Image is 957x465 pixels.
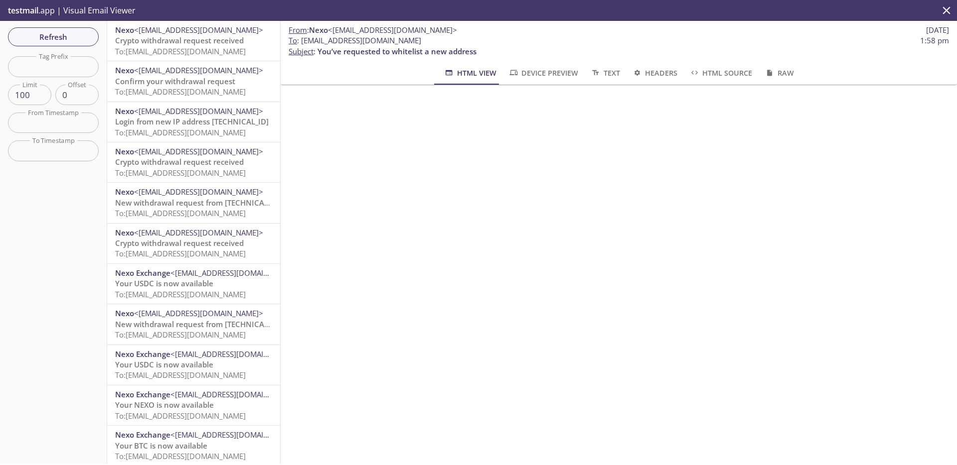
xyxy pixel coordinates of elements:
[508,67,578,79] span: Device Preview
[107,224,280,263] div: Nexo<[EMAIL_ADDRESS][DOMAIN_NAME]>Crypto withdrawal request receivedTo:[EMAIL_ADDRESS][DOMAIN_NAME]
[115,187,134,197] span: Nexo
[115,76,235,86] span: Confirm your withdrawal request
[170,389,300,399] span: <[EMAIL_ADDRESS][DOMAIN_NAME]>
[107,304,280,344] div: Nexo<[EMAIL_ADDRESS][DOMAIN_NAME]>New withdrawal request from [TECHNICAL_ID] - [DATE] 16:01:11 (C...
[107,264,280,304] div: Nexo Exchange<[EMAIL_ADDRESS][DOMAIN_NAME]>Your USDC is now availableTo:[EMAIL_ADDRESS][DOMAIN_NAME]
[170,430,300,440] span: <[EMAIL_ADDRESS][DOMAIN_NAME]>
[115,268,170,278] span: Nexo Exchange
[107,345,280,385] div: Nexo Exchange<[EMAIL_ADDRESS][DOMAIN_NAME]>Your USDC is now availableTo:[EMAIL_ADDRESS][DOMAIN_NAME]
[107,385,280,425] div: Nexo Exchange<[EMAIL_ADDRESS][DOMAIN_NAME]>Your NEXO is now availableTo:[EMAIL_ADDRESS][DOMAIN_NAME]
[134,25,263,35] span: <[EMAIL_ADDRESS][DOMAIN_NAME]>
[289,25,307,35] span: From
[115,400,214,410] span: Your NEXO is now available
[590,67,620,79] span: Text
[115,359,213,369] span: Your USDC is now available
[115,65,134,75] span: Nexo
[115,127,246,137] span: To: [EMAIL_ADDRESS][DOMAIN_NAME]
[115,289,246,299] span: To: [EMAIL_ADDRESS][DOMAIN_NAME]
[115,46,246,56] span: To: [EMAIL_ADDRESS][DOMAIN_NAME]
[134,146,263,156] span: <[EMAIL_ADDRESS][DOMAIN_NAME]>
[115,25,134,35] span: Nexo
[920,35,949,46] span: 1:58 pm
[115,116,269,126] span: Login from new IP address [TECHNICAL_ID]
[289,25,457,35] span: :
[115,411,246,421] span: To: [EMAIL_ADDRESS][DOMAIN_NAME]
[115,308,134,318] span: Nexo
[115,146,134,156] span: Nexo
[107,61,280,101] div: Nexo<[EMAIL_ADDRESS][DOMAIN_NAME]>Confirm your withdrawal requestTo:[EMAIL_ADDRESS][DOMAIN_NAME]
[289,46,314,56] span: Subject
[764,67,794,79] span: Raw
[115,228,134,237] span: Nexo
[115,278,213,288] span: Your USDC is now available
[309,25,328,35] span: Nexo
[115,319,364,329] span: New withdrawal request from [TECHNICAL_ID] - [DATE] 16:01:11 (CET)
[115,87,246,97] span: To: [EMAIL_ADDRESS][DOMAIN_NAME]
[170,349,300,359] span: <[EMAIL_ADDRESS][DOMAIN_NAME]>
[115,370,246,380] span: To: [EMAIL_ADDRESS][DOMAIN_NAME]
[115,35,244,45] span: Crypto withdrawal request received
[134,308,263,318] span: <[EMAIL_ADDRESS][DOMAIN_NAME]>
[289,35,421,46] span: : [EMAIL_ADDRESS][DOMAIN_NAME]
[289,35,949,57] p: :
[115,441,207,451] span: Your BTC is now available
[8,27,99,46] button: Refresh
[115,208,246,218] span: To: [EMAIL_ADDRESS][DOMAIN_NAME]
[115,430,170,440] span: Nexo Exchange
[134,228,263,237] span: <[EMAIL_ADDRESS][DOMAIN_NAME]>
[328,25,457,35] span: <[EMAIL_ADDRESS][DOMAIN_NAME]>
[107,183,280,223] div: Nexo<[EMAIL_ADDRESS][DOMAIN_NAME]>New withdrawal request from [TECHNICAL_ID] - [DATE] 16:04:32 (C...
[115,349,170,359] span: Nexo Exchange
[115,198,364,208] span: New withdrawal request from [TECHNICAL_ID] - [DATE] 16:04:32 (CET)
[16,30,91,43] span: Refresh
[632,67,677,79] span: Headers
[8,5,38,16] span: testmail
[115,168,246,178] span: To: [EMAIL_ADDRESS][DOMAIN_NAME]
[115,238,244,248] span: Crypto withdrawal request received
[134,187,263,197] span: <[EMAIL_ADDRESS][DOMAIN_NAME]>
[115,451,246,461] span: To: [EMAIL_ADDRESS][DOMAIN_NAME]
[318,46,477,56] span: You’ve requested to whitelist a new address
[107,102,280,142] div: Nexo<[EMAIL_ADDRESS][DOMAIN_NAME]>Login from new IP address [TECHNICAL_ID]To:[EMAIL_ADDRESS][DOMA...
[115,248,246,258] span: To: [EMAIL_ADDRESS][DOMAIN_NAME]
[134,65,263,75] span: <[EMAIL_ADDRESS][DOMAIN_NAME]>
[134,106,263,116] span: <[EMAIL_ADDRESS][DOMAIN_NAME]>
[107,142,280,182] div: Nexo<[EMAIL_ADDRESS][DOMAIN_NAME]>Crypto withdrawal request receivedTo:[EMAIL_ADDRESS][DOMAIN_NAME]
[107,21,280,61] div: Nexo<[EMAIL_ADDRESS][DOMAIN_NAME]>Crypto withdrawal request receivedTo:[EMAIL_ADDRESS][DOMAIN_NAME]
[689,67,752,79] span: HTML Source
[170,268,300,278] span: <[EMAIL_ADDRESS][DOMAIN_NAME]>
[115,106,134,116] span: Nexo
[115,389,170,399] span: Nexo Exchange
[444,67,496,79] span: HTML View
[289,35,297,45] span: To
[115,157,244,167] span: Crypto withdrawal request received
[115,330,246,340] span: To: [EMAIL_ADDRESS][DOMAIN_NAME]
[926,25,949,35] span: [DATE]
